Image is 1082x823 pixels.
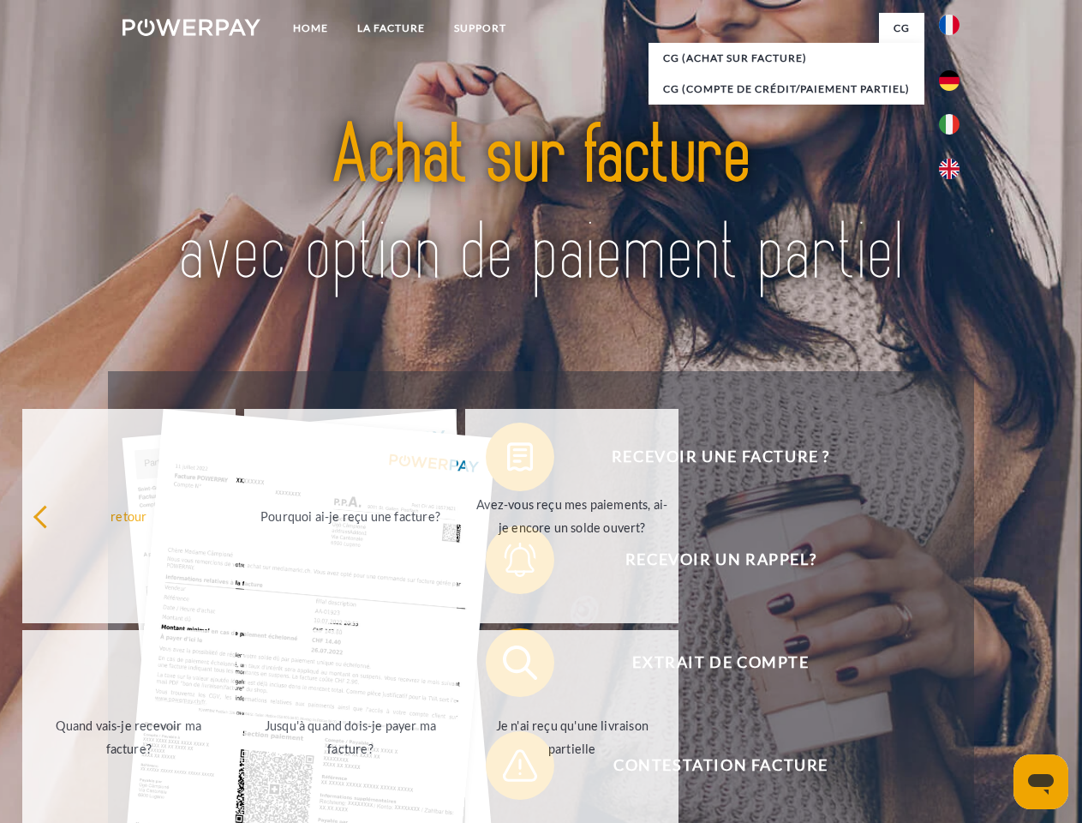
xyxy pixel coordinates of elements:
[649,43,924,74] a: CG (achat sur facture)
[939,159,959,179] img: en
[439,13,521,44] a: Support
[511,423,930,491] span: Recevoir une facture ?
[486,731,931,800] button: Contestation Facture
[511,731,930,800] span: Contestation Facture
[649,74,924,105] a: CG (Compte de crédit/paiement partiel)
[486,423,931,491] button: Recevoir une facture ?
[486,628,931,697] button: Extrait de compte
[939,114,959,135] img: it
[879,13,924,44] a: CG
[254,714,447,760] div: Jusqu'à quand dois-je payer ma facture?
[486,526,931,594] button: Recevoir un rappel?
[1013,754,1068,809] iframe: Bouton de lancement de la fenêtre de messagerie
[33,714,225,760] div: Quand vais-je recevoir ma facture?
[278,13,343,44] a: Home
[254,504,447,527] div: Pourquoi ai-je reçu une facture?
[475,714,668,760] div: Je n'ai reçu qu'une livraison partielle
[511,526,930,594] span: Recevoir un rappel?
[511,628,930,697] span: Extrait de compte
[33,504,225,527] div: retour
[123,19,260,36] img: logo-powerpay-white.svg
[939,15,959,35] img: fr
[475,493,668,539] div: Avez-vous reçu mes paiements, ai-je encore un solde ouvert?
[939,70,959,91] img: de
[343,13,439,44] a: LA FACTURE
[164,82,918,328] img: title-powerpay_fr.svg
[465,409,678,623] a: Avez-vous reçu mes paiements, ai-je encore un solde ouvert?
